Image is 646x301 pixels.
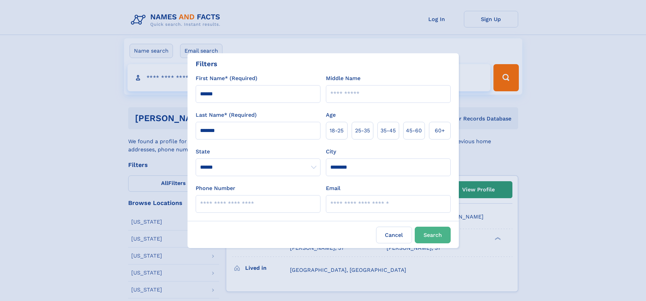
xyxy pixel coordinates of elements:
span: 35‑45 [380,127,396,135]
span: 25‑35 [355,127,370,135]
div: Filters [196,59,217,69]
span: 45‑60 [406,127,422,135]
label: City [326,148,336,156]
label: Last Name* (Required) [196,111,257,119]
span: 60+ [435,127,445,135]
label: State [196,148,320,156]
label: Cancel [376,227,412,243]
label: Middle Name [326,74,360,82]
label: First Name* (Required) [196,74,257,82]
label: Email [326,184,340,192]
label: Age [326,111,336,119]
span: 18‑25 [330,127,344,135]
label: Phone Number [196,184,235,192]
button: Search [415,227,451,243]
